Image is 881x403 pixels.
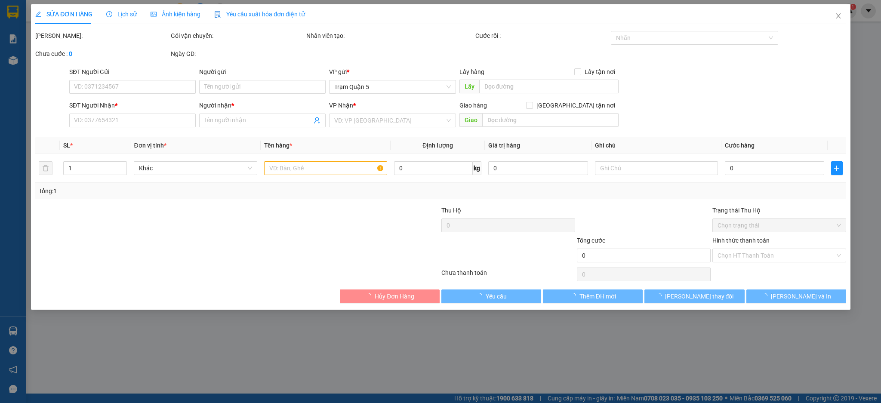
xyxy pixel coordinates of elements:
span: SỬA ĐƠN HÀNG [35,11,92,18]
img: icon [214,11,221,18]
span: Yêu cầu [486,292,507,301]
span: loading [655,293,665,299]
span: loading [570,293,579,299]
div: Tổng: 1 [39,186,340,196]
div: [PERSON_NAME]: [35,31,169,40]
span: Lấy tận nơi [581,67,618,77]
input: Dọc đường [479,80,618,93]
button: Hủy Đơn Hàng [340,289,440,303]
span: user-add [314,117,320,124]
span: Giá trị hàng [488,142,520,149]
span: [GEOGRAPHIC_DATA] tận nơi [533,101,618,110]
span: Lấy hàng [459,68,484,75]
div: Gói vận chuyển: [170,31,304,40]
span: Thu Hộ [441,207,461,214]
span: plus [832,165,842,172]
span: Ảnh kiện hàng [151,11,200,18]
div: Chưa thanh toán [440,268,576,283]
span: Khác [139,162,252,175]
span: Trạm Quận 5 [334,80,450,93]
span: edit [35,11,41,17]
span: Tên hàng [264,142,292,149]
span: Định lượng [422,142,453,149]
input: Ghi Chú [595,161,718,175]
span: VP Nhận [329,102,353,109]
span: Giao hàng [459,102,487,109]
button: [PERSON_NAME] và In [746,289,846,303]
span: Tổng cước [577,237,605,244]
span: Lịch sử [106,11,137,18]
span: [PERSON_NAME] và In [770,292,831,301]
button: plus [831,161,843,175]
button: Thêm ĐH mới [543,289,643,303]
span: close [835,12,841,19]
div: Người nhận [199,101,326,110]
label: Hình thức thanh toán [712,237,770,244]
button: [PERSON_NAME] thay đổi [644,289,744,303]
span: loading [761,293,770,299]
div: VP gửi [329,67,456,77]
span: kg [473,161,481,175]
span: Lấy [459,80,479,93]
div: Cước rồi : [475,31,609,40]
div: Trạng thái Thu Hộ [712,206,846,215]
input: Dọc đường [482,113,618,127]
div: Nhân viên tạo: [306,31,473,40]
div: SĐT Người Gửi [69,67,195,77]
span: loading [476,293,486,299]
span: Thêm ĐH mới [579,292,616,301]
div: Ngày GD: [170,49,304,58]
span: [PERSON_NAME] thay đổi [665,292,733,301]
th: Ghi chú [591,137,721,154]
div: Người gửi [199,67,326,77]
span: SL [63,142,70,149]
div: SĐT Người Nhận [69,101,195,110]
span: Đơn vị tính [134,142,166,149]
span: Cước hàng [724,142,754,149]
button: Yêu cầu [441,289,541,303]
input: VD: Bàn, Ghế [264,161,387,175]
b: 0 [69,50,72,57]
span: Yêu cầu xuất hóa đơn điện tử [214,11,305,18]
span: clock-circle [106,11,112,17]
span: Giao [459,113,482,127]
span: Hủy Đơn Hàng [375,292,414,301]
button: Close [826,4,850,28]
div: Chưa cước : [35,49,169,58]
span: picture [151,11,157,17]
span: Chọn trạng thái [718,219,841,232]
span: loading [365,293,375,299]
button: delete [39,161,52,175]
